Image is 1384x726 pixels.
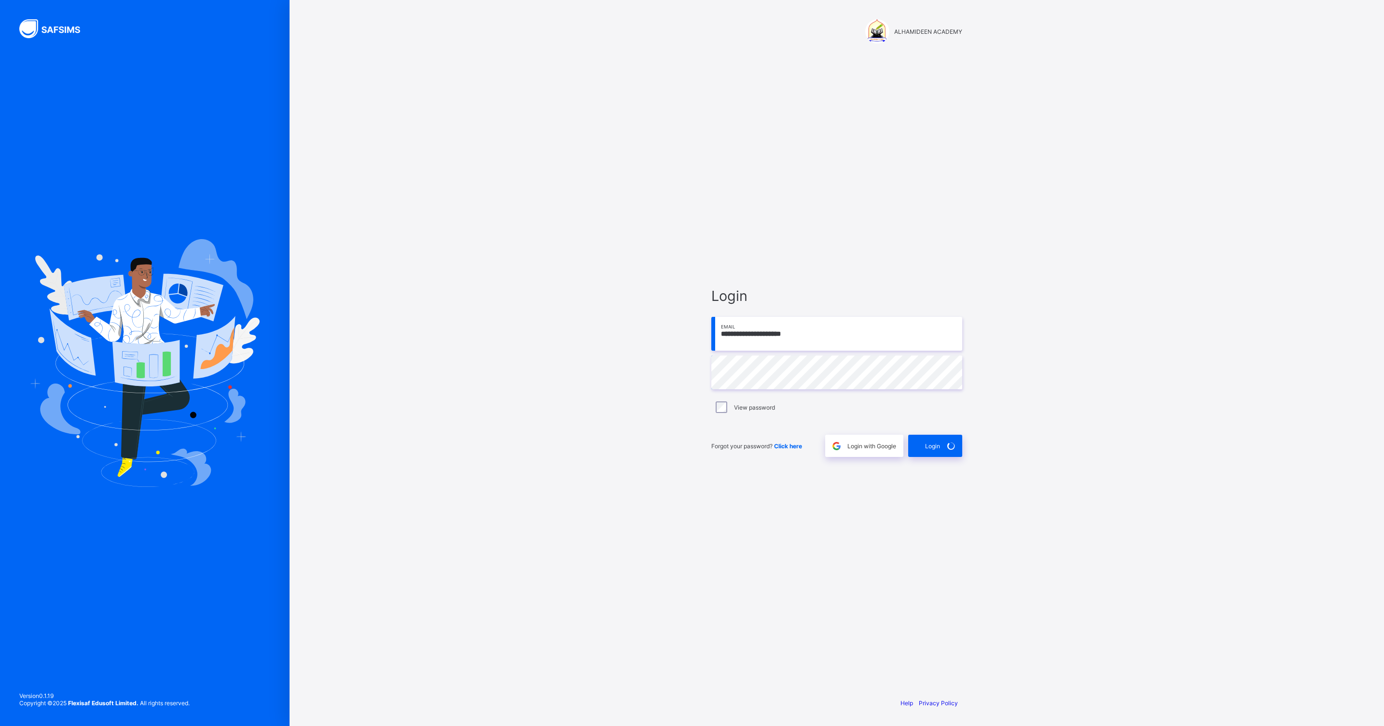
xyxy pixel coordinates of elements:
[711,287,962,304] span: Login
[19,699,190,707] span: Copyright © 2025 All rights reserved.
[68,699,138,707] strong: Flexisaf Edusoft Limited.
[19,19,92,38] img: SAFSIMS Logo
[734,404,775,411] label: View password
[30,239,260,486] img: Hero Image
[919,699,958,707] a: Privacy Policy
[711,442,802,450] span: Forgot your password?
[19,692,190,699] span: Version 0.1.19
[831,441,842,452] img: google.396cfc9801f0270233282035f929180a.svg
[900,699,913,707] a: Help
[847,442,896,450] span: Login with Google
[774,442,802,450] a: Click here
[894,28,962,35] span: ALHAMIDEEN ACADEMY
[925,442,940,450] span: Login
